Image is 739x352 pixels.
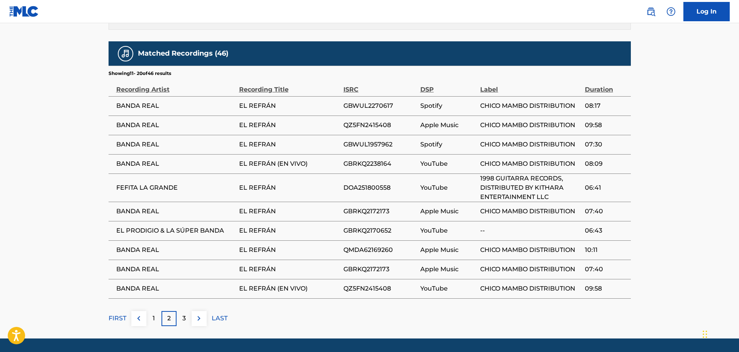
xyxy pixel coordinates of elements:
img: help [666,7,676,16]
p: FIRST [109,314,126,323]
p: 1 [153,314,155,323]
span: QMDA62169260 [343,245,416,255]
span: YouTube [420,159,477,168]
span: Apple Music [420,121,477,130]
span: DOA251800558 [343,183,416,192]
span: 07:40 [585,265,627,274]
span: 09:58 [585,284,627,293]
img: Matched Recordings [121,49,130,58]
span: QZ5FN2415408 [343,284,416,293]
span: GBRKQ2172173 [343,207,416,216]
span: Apple Music [420,207,477,216]
div: Help [663,4,679,19]
span: 08:09 [585,159,627,168]
img: search [646,7,656,16]
span: Spotify [420,101,477,111]
a: Log In [683,2,730,21]
img: MLC Logo [9,6,39,17]
span: CHICO MAMBO DISTRIBUTION [480,101,581,111]
p: Showing 11 - 20 of 46 results [109,70,171,77]
div: Recording Title [239,77,340,94]
span: 1998 GUITARRA RECORDS, DISTRIBUTED BY KITHARA ENTERTAINMENT LLC [480,174,581,202]
span: FEFITA LA GRANDE [116,183,235,192]
span: CHICO MAMBO DISTRIBUTION [480,121,581,130]
span: EL REFRÁN (EN VIVO) [239,159,340,168]
span: YouTube [420,226,477,235]
span: QZ5FN2415408 [343,121,416,130]
span: CHICO MAMBO DISTRIBUTION [480,245,581,255]
span: EL REFRAN [239,140,340,149]
span: EL REFRÁN [239,265,340,274]
span: GBWUL1957962 [343,140,416,149]
p: 3 [182,314,186,323]
span: CHICO MAMBO DISTRIBUTION [480,207,581,216]
span: 07:40 [585,207,627,216]
span: BANDA REAL [116,245,235,255]
div: DSP [420,77,477,94]
span: EL REFRÁN [239,207,340,216]
span: EL REFRÁN (EN VIVO) [239,284,340,293]
span: GBWUL2270617 [343,101,416,111]
span: Spotify [420,140,477,149]
span: EL PRODIGIO & LA SÚPER BANDA [116,226,235,235]
span: GBRKQ2238164 [343,159,416,168]
span: GBRKQ2170652 [343,226,416,235]
span: CHICO MAMBO DISTRIBUTION [480,159,581,168]
span: EL REFRÁN [239,101,340,111]
img: right [194,314,204,323]
iframe: Chat Widget [700,315,739,352]
span: Apple Music [420,265,477,274]
span: EL REFRÁN [239,226,340,235]
span: -- [480,226,581,235]
span: 06:43 [585,226,627,235]
span: BANDA REAL [116,284,235,293]
span: EL REFRÁN [239,245,340,255]
div: Label [480,77,581,94]
span: BANDA REAL [116,140,235,149]
div: Recording Artist [116,77,235,94]
span: GBRKQ2172173 [343,265,416,274]
span: BANDA REAL [116,265,235,274]
span: BANDA REAL [116,159,235,168]
span: BANDA REAL [116,101,235,111]
span: YouTube [420,183,477,192]
span: CHICO MAMBO DISTRIBUTION [480,284,581,293]
p: 2 [167,314,171,323]
span: 08:17 [585,101,627,111]
p: LAST [212,314,228,323]
span: Apple Music [420,245,477,255]
span: CHICO MAMBO DISTRIBUTION [480,265,581,274]
div: Duration [585,77,627,94]
div: Drag [703,323,707,346]
div: ISRC [343,77,416,94]
span: EL REFRÁN [239,121,340,130]
span: 09:58 [585,121,627,130]
span: CHICO MAMBO DISTRIBUTION [480,140,581,149]
span: YouTube [420,284,477,293]
span: 10:11 [585,245,627,255]
a: Public Search [643,4,659,19]
span: 07:30 [585,140,627,149]
img: left [134,314,143,323]
h5: Matched Recordings (46) [138,49,228,58]
span: 06:41 [585,183,627,192]
span: BANDA REAL [116,121,235,130]
span: EL REFRÁN [239,183,340,192]
span: BANDA REAL [116,207,235,216]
